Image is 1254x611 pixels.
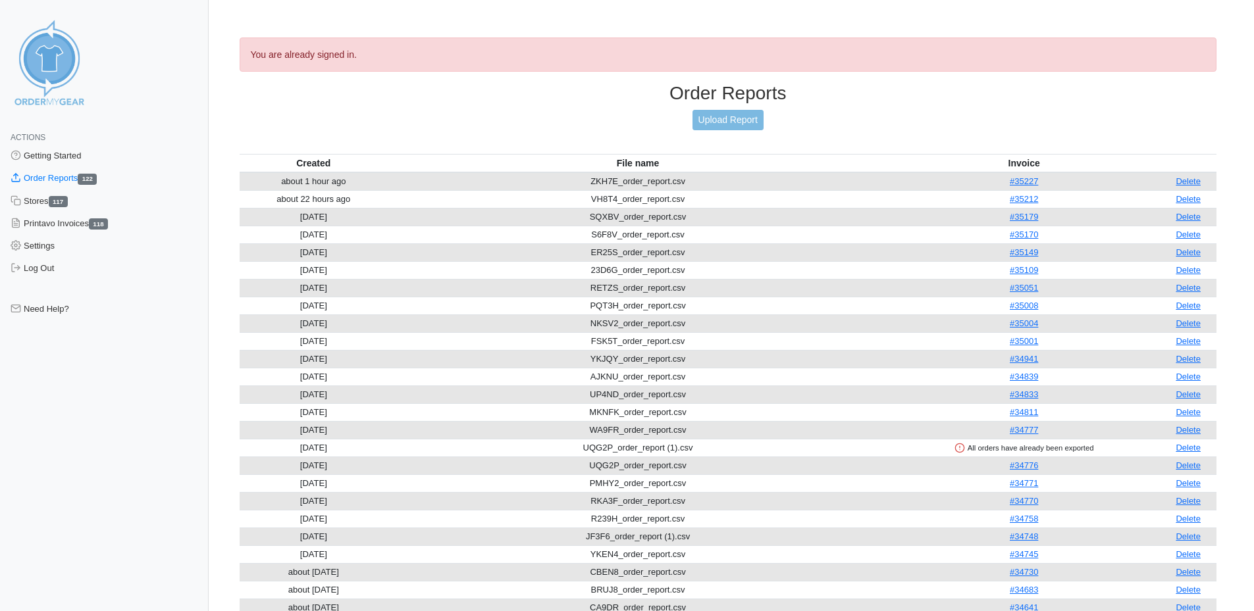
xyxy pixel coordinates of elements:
[1176,318,1201,328] a: Delete
[240,456,388,474] td: [DATE]
[388,350,888,368] td: YKJQY_order_report.csv
[240,332,388,350] td: [DATE]
[240,226,388,243] td: [DATE]
[1176,247,1201,257] a: Delete
[240,314,388,332] td: [DATE]
[388,439,888,456] td: UQG2P_order_report (1).csv
[1176,443,1201,452] a: Delete
[388,474,888,492] td: PMHY2_order_report.csv
[1176,567,1201,577] a: Delete
[240,172,388,191] td: about 1 hour ago
[1010,514,1038,524] a: #34758
[1176,265,1201,275] a: Delete
[240,261,388,279] td: [DATE]
[388,581,888,599] td: BRUJ8_order_report.csv
[1010,212,1038,222] a: #35179
[240,243,388,261] td: [DATE]
[1010,318,1038,328] a: #35004
[1010,496,1038,506] a: #34770
[1010,176,1038,186] a: #35227
[240,385,388,403] td: [DATE]
[388,527,888,545] td: JF3F6_order_report (1).csv
[1176,514,1201,524] a: Delete
[240,510,388,527] td: [DATE]
[388,279,888,297] td: RETZS_order_report.csv
[1176,496,1201,506] a: Delete
[1176,230,1201,239] a: Delete
[49,196,68,207] span: 117
[388,208,888,226] td: SQXBV_order_report.csv
[1176,549,1201,559] a: Delete
[388,261,888,279] td: 23D6G_order_report.csv
[388,421,888,439] td: WA9FR_order_report.csv
[388,368,888,385] td: AJKNU_order_report.csv
[888,154,1160,172] th: Invoice
[89,218,108,230] span: 118
[891,442,1157,454] div: All orders have already been exported
[388,297,888,314] td: PQT3H_order_report.csv
[1176,194,1201,204] a: Delete
[388,154,888,172] th: File name
[240,37,1217,72] div: You are already signed in.
[388,492,888,510] td: RKA3F_order_report.csv
[388,172,888,191] td: ZKH7E_order_report.csv
[1010,336,1038,346] a: #35001
[78,174,97,185] span: 122
[240,439,388,456] td: [DATE]
[1176,478,1201,488] a: Delete
[388,226,888,243] td: S6F8V_order_report.csv
[240,545,388,563] td: [DATE]
[1010,354,1038,364] a: #34941
[240,279,388,297] td: [DATE]
[240,350,388,368] td: [DATE]
[1176,354,1201,364] a: Delete
[1010,247,1038,257] a: #35149
[1176,425,1201,435] a: Delete
[692,110,764,130] a: Upload Report
[1176,531,1201,541] a: Delete
[1010,230,1038,239] a: #35170
[240,581,388,599] td: about [DATE]
[1010,425,1038,435] a: #34777
[388,190,888,208] td: VH8T4_order_report.csv
[388,563,888,581] td: CBEN8_order_report.csv
[1176,301,1201,310] a: Delete
[1010,478,1038,488] a: #34771
[1176,372,1201,381] a: Delete
[1176,389,1201,399] a: Delete
[1176,212,1201,222] a: Delete
[1010,531,1038,541] a: #34748
[240,403,388,421] td: [DATE]
[388,314,888,332] td: NKSV2_order_report.csv
[388,332,888,350] td: FSK5T_order_report.csv
[240,154,388,172] th: Created
[240,297,388,314] td: [DATE]
[240,82,1217,105] h3: Order Reports
[240,368,388,385] td: [DATE]
[388,403,888,421] td: MKNFK_order_report.csv
[240,474,388,492] td: [DATE]
[388,510,888,527] td: R239H_order_report.csv
[1010,407,1038,417] a: #34811
[1176,336,1201,346] a: Delete
[1010,567,1038,577] a: #34730
[240,208,388,226] td: [DATE]
[1176,176,1201,186] a: Delete
[1010,389,1038,399] a: #34833
[388,243,888,261] td: ER25S_order_report.csv
[1010,301,1038,310] a: #35008
[240,527,388,545] td: [DATE]
[240,563,388,581] td: about [DATE]
[1010,265,1038,275] a: #35109
[11,133,45,142] span: Actions
[1176,283,1201,293] a: Delete
[240,190,388,208] td: about 22 hours ago
[388,385,888,403] td: UP4ND_order_report.csv
[1010,460,1038,470] a: #34776
[1176,585,1201,595] a: Delete
[1010,372,1038,381] a: #34839
[1010,283,1038,293] a: #35051
[388,456,888,474] td: UQG2P_order_report.csv
[1176,407,1201,417] a: Delete
[1010,585,1038,595] a: #34683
